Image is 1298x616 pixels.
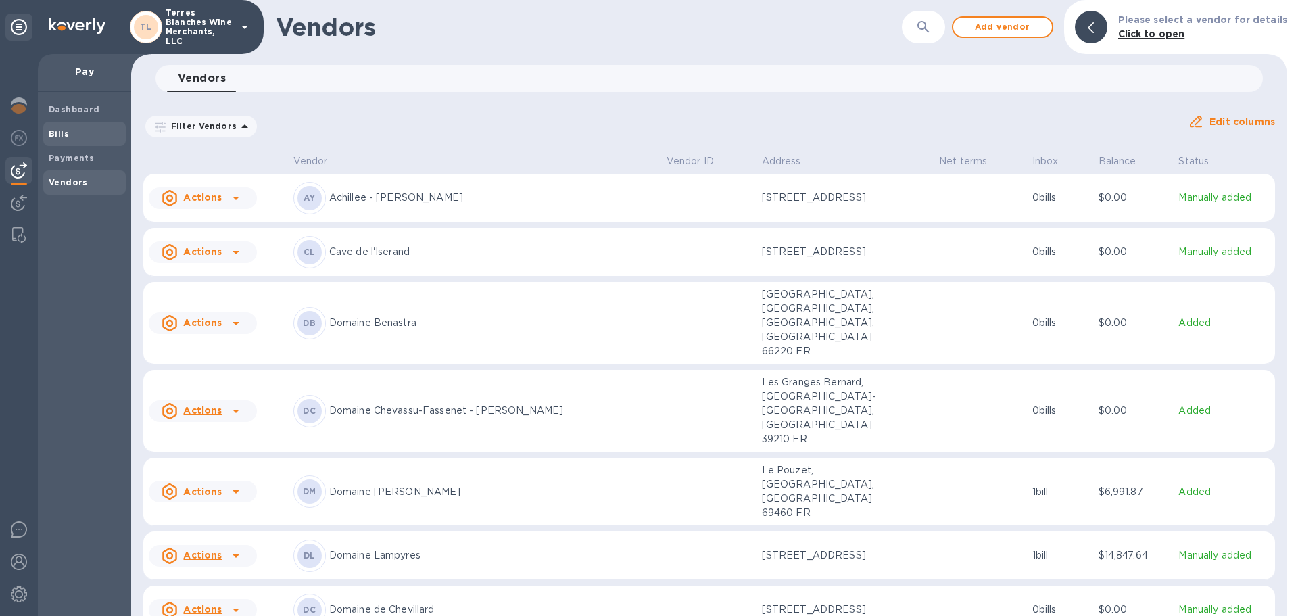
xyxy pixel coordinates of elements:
[1032,404,1088,418] p: 0 bills
[1032,548,1088,563] p: 1 bill
[1178,485,1270,499] p: Added
[303,486,316,496] b: DM
[293,154,328,168] p: Vendor
[329,245,656,259] p: Cave de l'Iserand
[49,177,88,187] b: Vendors
[1032,245,1088,259] p: 0 bills
[183,486,222,497] u: Actions
[1032,485,1088,499] p: 1 bill
[1099,548,1168,563] p: $14,847.64
[183,192,222,203] u: Actions
[1099,154,1154,168] span: Balance
[939,154,987,168] p: Net terms
[1032,316,1088,330] p: 0 bills
[49,18,105,34] img: Logo
[140,22,152,32] b: TL
[1032,154,1076,168] span: Inbox
[1118,28,1185,39] b: Click to open
[329,316,656,330] p: Domaine Benastra
[303,406,316,416] b: DC
[1099,316,1168,330] p: $0.00
[166,120,237,132] p: Filter Vendors
[1178,316,1270,330] p: Added
[762,375,897,446] p: Les Granges Bernard, [GEOGRAPHIC_DATA]-[GEOGRAPHIC_DATA], [GEOGRAPHIC_DATA] 39210 FR
[762,191,897,205] p: [STREET_ADDRESS]
[1032,191,1088,205] p: 0 bills
[1178,404,1270,418] p: Added
[183,317,222,328] u: Actions
[1209,116,1275,127] u: Edit columns
[49,104,100,114] b: Dashboard
[49,153,94,163] b: Payments
[762,548,897,563] p: [STREET_ADDRESS]
[303,318,316,328] b: DB
[762,154,801,168] p: Address
[183,604,222,615] u: Actions
[183,550,222,561] u: Actions
[1099,404,1168,418] p: $0.00
[329,191,656,205] p: Achillee - [PERSON_NAME]
[762,287,897,358] p: [GEOGRAPHIC_DATA], [GEOGRAPHIC_DATA], [GEOGRAPHIC_DATA], [GEOGRAPHIC_DATA] 66220 FR
[1118,14,1287,25] b: Please select a vendor for details
[939,154,1005,168] span: Net terms
[293,154,345,168] span: Vendor
[329,548,656,563] p: Domaine Lampyres
[166,8,233,46] p: Terres Blanches Wine Merchants, LLC
[667,154,731,168] span: Vendor ID
[762,245,897,259] p: [STREET_ADDRESS]
[276,13,902,41] h1: Vendors
[1178,154,1209,168] p: Status
[329,404,656,418] p: Domaine Chevassu-Fassenet - [PERSON_NAME]
[762,463,897,520] p: Le Pouzet, [GEOGRAPHIC_DATA], [GEOGRAPHIC_DATA] 69460 FR
[178,69,226,88] span: Vendors
[1099,154,1136,168] p: Balance
[1032,154,1059,168] p: Inbox
[303,605,316,615] b: DC
[304,247,316,257] b: CL
[762,154,819,168] span: Address
[1099,245,1168,259] p: $0.00
[183,405,222,416] u: Actions
[11,130,27,146] img: Foreign exchange
[1178,548,1270,563] p: Manually added
[1099,485,1168,499] p: $6,991.87
[667,154,714,168] p: Vendor ID
[1178,191,1270,205] p: Manually added
[964,19,1041,35] span: Add vendor
[952,16,1053,38] button: Add vendor
[304,193,315,203] b: AY
[1178,245,1270,259] p: Manually added
[183,246,222,257] u: Actions
[49,128,69,139] b: Bills
[329,485,656,499] p: Domaine [PERSON_NAME]
[304,550,316,561] b: DL
[1099,191,1168,205] p: $0.00
[49,65,120,78] p: Pay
